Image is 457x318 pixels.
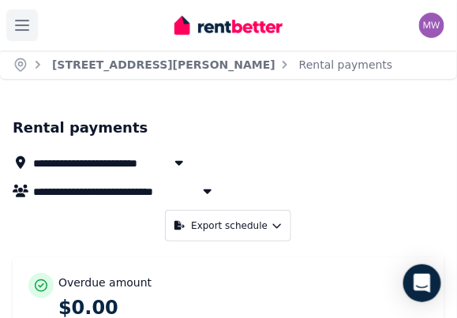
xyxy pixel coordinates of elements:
button: Export schedule [165,210,291,241]
div: Open Intercom Messenger [403,264,441,302]
img: RentBetter [174,13,282,37]
a: Rental payments [299,58,393,71]
a: [STREET_ADDRESS][PERSON_NAME] [52,58,275,71]
img: May Wong [419,13,444,38]
p: Overdue amount [58,275,152,290]
h1: Rental payments [13,117,148,139]
button: Help [390,88,441,107]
